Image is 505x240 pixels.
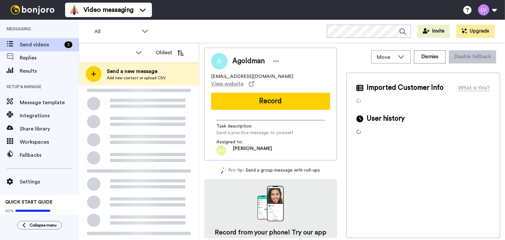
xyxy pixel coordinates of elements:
[216,139,262,145] span: Assigned to:
[204,167,337,174] div: - Send a group message with roll-ups
[104,125,150,132] span: Franchiseadam01
[20,125,79,133] span: Share library
[20,178,79,186] span: Settings
[94,28,138,36] span: All
[20,54,79,62] span: Replies
[216,145,226,155] img: ag.png
[64,41,72,48] div: 3
[216,123,262,130] span: Task description :
[257,186,284,221] img: download
[20,99,79,107] span: Message template
[20,151,79,159] span: Fallbacks
[458,84,490,92] div: What is this?
[84,122,100,138] img: f.png
[20,112,79,120] span: Integrations
[84,155,100,171] img: cs.png
[418,25,450,38] button: Invite
[151,46,189,59] button: Oldest
[20,138,79,146] span: Workspaces
[5,200,53,204] span: QUICK START GUIDE
[69,5,80,15] img: vm-color.svg
[367,83,444,93] span: Imported Customer Info
[107,75,166,81] span: Add new contact or upload CSV
[221,167,243,174] a: Pro tip
[211,80,254,88] a: View website
[456,25,494,38] button: Upgrade
[211,73,293,80] span: [EMAIL_ADDRESS][DOMAIN_NAME]
[173,162,196,167] div: [DATE]
[232,56,265,66] span: Agoldman
[79,85,199,92] div: [DATE]
[8,5,57,14] img: bj-logo-header-white.svg
[20,41,62,49] span: Send videos
[233,145,272,155] span: [PERSON_NAME]
[449,50,496,63] button: Disable fallback
[377,53,395,61] span: Move
[211,53,228,69] img: Image of Agoldman
[221,167,227,174] img: magic-wand.svg
[20,67,79,75] span: Results
[367,114,405,124] span: User history
[104,106,169,111] span: Send a practice message to yourself
[211,80,244,88] span: View website
[104,165,157,170] span: Created by [PERSON_NAME].
[104,99,169,106] span: [PERSON_NAME]
[173,103,196,108] div: [DATE]
[173,129,196,134] div: [DATE]
[104,158,157,165] span: [PERSON_NAME]
[5,208,14,213] span: 60%
[104,132,150,137] span: Say hi to your team mate
[79,145,199,151] div: [DATE]
[84,95,100,112] img: t.png
[17,221,62,229] button: Collapse menu
[84,5,133,14] span: Video messaging
[211,93,330,110] button: Record
[414,50,445,63] button: Dismiss
[216,130,293,136] span: Send a practice message to yourself
[107,67,166,75] span: Send a new message
[30,223,57,228] span: Collapse menu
